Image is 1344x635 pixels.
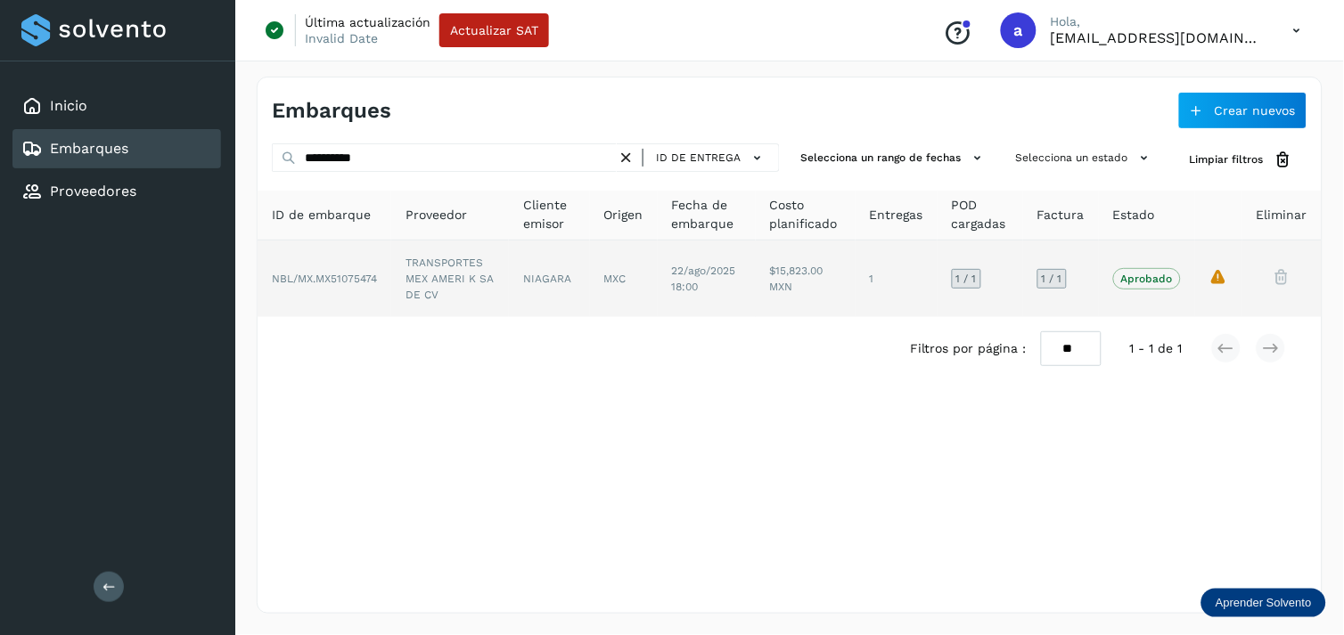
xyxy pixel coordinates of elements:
span: NBL/MX.MX51075474 [272,273,377,285]
p: Aprender Solvento [1216,596,1312,610]
button: Selecciona un estado [1009,143,1161,173]
span: Limpiar filtros [1190,151,1264,167]
span: Filtros por página : [910,339,1027,358]
span: Costo planificado [770,196,841,233]
span: Factura [1037,206,1085,224]
td: TRANSPORTES MEX AMERI K SA DE CV [391,240,509,317]
button: Actualizar SAT [439,13,549,47]
a: Proveedores [50,183,136,199]
span: 1 / 1 [1042,273,1062,284]
span: Origen [604,206,643,224]
span: Estado [1113,206,1155,224]
span: ID de embarque [272,206,371,224]
span: Entregas [870,206,923,224]
span: Proveedor [406,206,467,224]
td: NIAGARA [509,240,589,317]
p: Hola, [1051,14,1265,29]
div: Embarques [12,129,221,168]
span: Eliminar [1257,206,1307,224]
h4: Embarques [272,98,391,124]
div: Proveedores [12,172,221,211]
div: Inicio [12,86,221,126]
p: alejperez@niagarawater.com [1051,29,1265,46]
span: ID de entrega [656,150,741,166]
td: MXC [590,240,658,317]
span: Fecha de embarque [672,196,742,233]
span: 1 / 1 [956,273,977,284]
td: $15,823.00 MXN [756,240,856,317]
button: ID de entrega [651,145,772,171]
button: Selecciona un rango de fechas [794,143,995,173]
a: Embarques [50,140,128,157]
td: 1 [856,240,938,317]
span: Cliente emisor [523,196,575,233]
span: POD cargadas [952,196,1009,233]
span: Crear nuevos [1215,104,1296,117]
p: Aprobado [1121,273,1173,285]
p: Invalid Date [305,30,378,46]
div: Aprender Solvento [1201,589,1326,617]
span: 1 - 1 de 1 [1130,339,1183,358]
span: Actualizar SAT [450,24,538,37]
button: Limpiar filtros [1176,143,1307,176]
span: 22/ago/2025 18:00 [672,265,736,293]
a: Inicio [50,97,87,114]
button: Crear nuevos [1178,92,1307,129]
p: Última actualización [305,14,430,30]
